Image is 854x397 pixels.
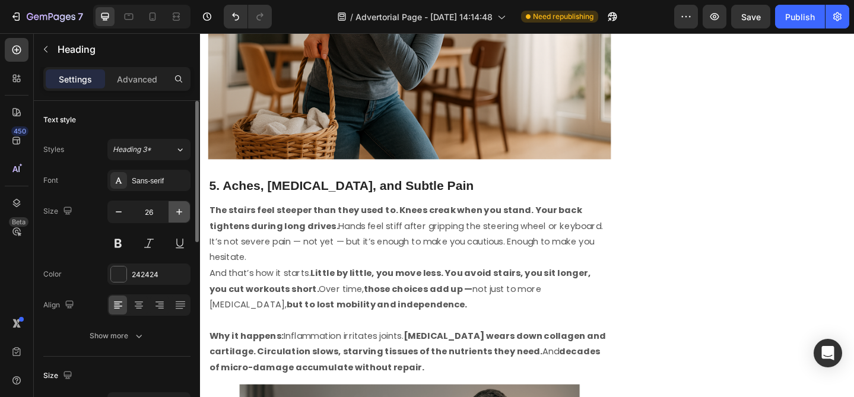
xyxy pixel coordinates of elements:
[43,368,75,384] div: Size
[43,175,58,186] div: Font
[78,9,83,24] p: 7
[90,330,145,342] div: Show more
[113,144,151,155] span: Heading 3*
[43,269,62,280] div: Color
[10,322,442,353] strong: [MEDICAL_DATA] wears down collagen and cartilage. Circulation slows, starving tissues of the nutr...
[43,115,76,125] div: Text style
[10,339,436,370] strong: decades of micro-damage accumulate without repair.
[785,11,815,23] div: Publish
[200,33,854,397] iframe: To enrich screen reader interactions, please activate Accessibility in Grammarly extension settings
[132,176,188,186] div: Sans-serif
[775,5,825,28] button: Publish
[9,217,28,227] div: Beta
[59,73,92,85] p: Settings
[10,322,91,336] strong: Why it happens:
[814,339,842,367] div: Open Intercom Messenger
[117,73,157,85] p: Advanced
[5,5,88,28] button: 7
[224,5,272,28] div: Undo/Redo
[533,11,593,22] span: Need republishing
[731,5,770,28] button: Save
[107,139,191,160] button: Heading 3*
[741,12,761,22] span: Save
[10,321,446,372] p: Inflammation irritates joints. And
[355,11,493,23] span: Advertorial Page - [DATE] 14:14:48
[43,297,77,313] div: Align
[43,204,75,220] div: Size
[350,11,353,23] span: /
[43,144,64,155] div: Styles
[11,126,28,136] div: 450
[58,42,186,56] p: Heading
[43,325,191,347] button: Show more
[132,269,188,280] div: 242424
